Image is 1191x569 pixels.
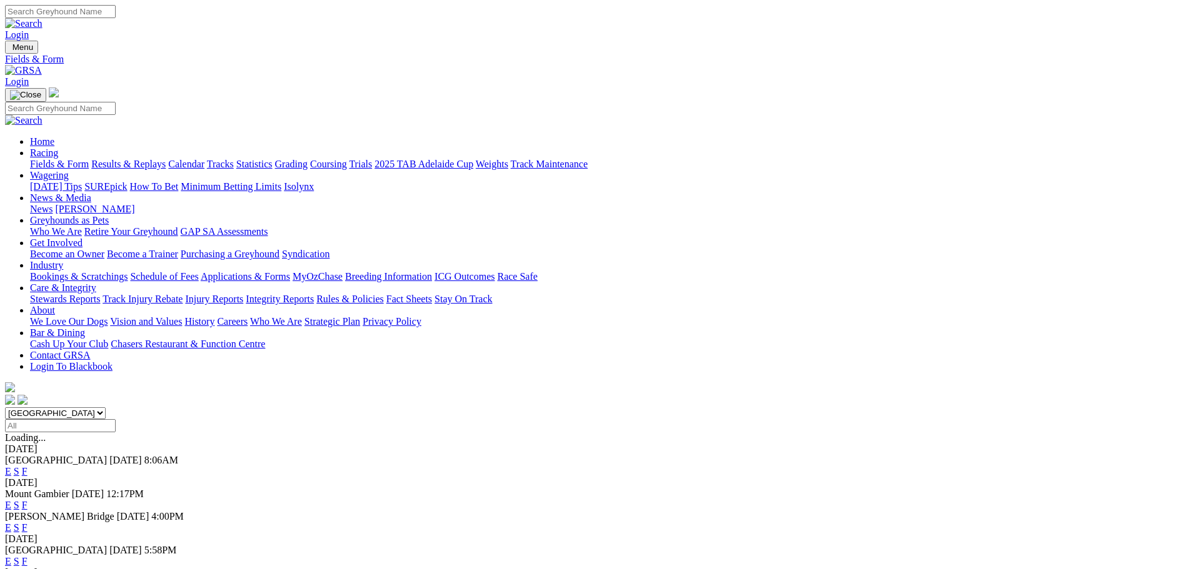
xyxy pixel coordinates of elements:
[476,159,508,169] a: Weights
[207,159,234,169] a: Tracks
[5,455,107,465] span: [GEOGRAPHIC_DATA]
[144,545,177,555] span: 5:58PM
[250,316,302,327] a: Who We Are
[106,488,144,499] span: 12:17PM
[30,350,90,360] a: Contact GRSA
[5,18,43,29] img: Search
[151,511,184,522] span: 4:00PM
[293,271,343,282] a: MyOzChase
[5,65,42,76] img: GRSA
[107,249,178,259] a: Become a Trainer
[5,522,11,533] a: E
[30,204,53,214] a: News
[30,159,1186,170] div: Racing
[30,361,113,372] a: Login To Blackbook
[363,316,421,327] a: Privacy Policy
[217,316,248,327] a: Careers
[304,316,360,327] a: Strategic Plan
[14,522,19,533] a: S
[117,511,149,522] span: [DATE]
[5,102,116,115] input: Search
[5,556,11,567] a: E
[30,260,63,270] a: Industry
[10,90,41,100] img: Close
[30,339,108,349] a: Cash Up Your Club
[30,204,1186,215] div: News & Media
[284,181,314,192] a: Isolynx
[386,294,432,304] a: Fact Sheets
[181,249,279,259] a: Purchasing a Greyhound
[30,237,83,248] a: Get Involved
[168,159,204,169] a: Calendar
[275,159,308,169] a: Grading
[103,294,183,304] a: Track Injury Rebate
[511,159,588,169] a: Track Maintenance
[30,136,54,147] a: Home
[130,181,179,192] a: How To Bet
[72,488,104,499] span: [DATE]
[30,226,82,237] a: Who We Are
[5,488,69,499] span: Mount Gambier
[30,249,104,259] a: Become an Owner
[14,500,19,510] a: S
[5,395,15,405] img: facebook.svg
[109,545,142,555] span: [DATE]
[91,159,166,169] a: Results & Replays
[30,226,1186,237] div: Greyhounds as Pets
[130,271,198,282] a: Schedule of Fees
[49,87,59,97] img: logo-grsa-white.png
[30,327,85,338] a: Bar & Dining
[236,159,273,169] a: Statistics
[5,500,11,510] a: E
[22,556,28,567] a: F
[5,88,46,102] button: Toggle navigation
[18,395,28,405] img: twitter.svg
[30,159,89,169] a: Fields & Form
[30,305,55,315] a: About
[5,477,1186,488] div: [DATE]
[5,76,29,87] a: Login
[374,159,473,169] a: 2025 TAB Adelaide Cup
[5,29,29,40] a: Login
[22,522,28,533] a: F
[282,249,329,259] a: Syndication
[30,170,69,181] a: Wagering
[109,455,142,465] span: [DATE]
[30,192,91,203] a: News & Media
[5,533,1186,545] div: [DATE]
[5,466,11,477] a: E
[110,316,182,327] a: Vision and Values
[14,466,19,477] a: S
[30,316,1186,327] div: About
[185,294,243,304] a: Injury Reports
[316,294,384,304] a: Rules & Policies
[30,339,1186,350] div: Bar & Dining
[22,500,28,510] a: F
[435,271,495,282] a: ICG Outcomes
[22,466,28,477] a: F
[5,511,114,522] span: [PERSON_NAME] Bridge
[497,271,537,282] a: Race Safe
[310,159,347,169] a: Coursing
[5,545,107,555] span: [GEOGRAPHIC_DATA]
[30,294,1186,305] div: Care & Integrity
[13,42,33,52] span: Menu
[435,294,492,304] a: Stay On Track
[5,432,46,443] span: Loading...
[5,382,15,392] img: logo-grsa-white.png
[5,419,116,432] input: Select date
[181,226,268,237] a: GAP SA Assessments
[30,181,1186,192] div: Wagering
[30,271,128,282] a: Bookings & Scratchings
[55,204,134,214] a: [PERSON_NAME]
[5,54,1186,65] a: Fields & Form
[349,159,372,169] a: Trials
[30,249,1186,260] div: Get Involved
[84,181,127,192] a: SUREpick
[30,271,1186,282] div: Industry
[30,181,82,192] a: [DATE] Tips
[30,215,109,225] a: Greyhounds as Pets
[144,455,178,465] span: 8:06AM
[201,271,290,282] a: Applications & Forms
